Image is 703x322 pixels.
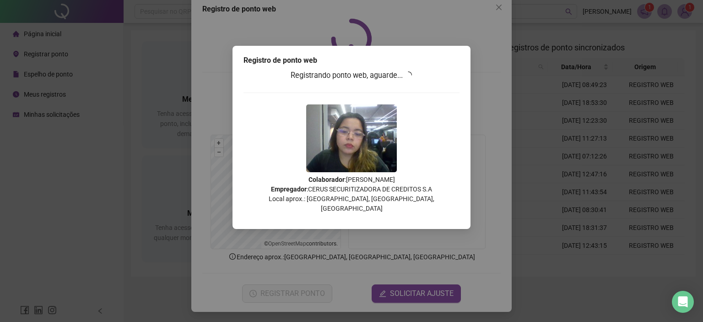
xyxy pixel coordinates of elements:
span: loading [404,71,413,80]
p: : [PERSON_NAME] : CERUS SECURITIZADORA DE CREDITOS S.A Local aprox.: [GEOGRAPHIC_DATA], [GEOGRAPH... [243,175,460,213]
div: Open Intercom Messenger [672,291,694,313]
div: Registro de ponto web [243,55,460,66]
img: Z [306,104,397,172]
h3: Registrando ponto web, aguarde... [243,70,460,82]
strong: Colaborador [308,176,345,183]
strong: Empregador [271,186,307,193]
